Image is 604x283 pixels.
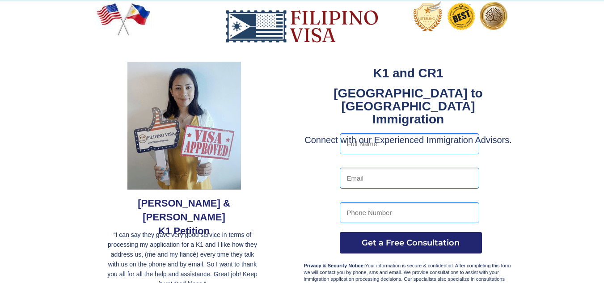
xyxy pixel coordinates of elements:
[304,135,512,145] span: Connect with our Experienced Immigration Advisors.
[373,66,443,80] strong: K1 and CR1
[340,232,482,253] button: Get a Free Consultation
[340,202,479,223] input: Phone Number
[340,238,482,248] span: Get a Free Consultation
[138,198,230,237] span: [PERSON_NAME] & [PERSON_NAME] K1 Petition
[334,86,482,126] strong: [GEOGRAPHIC_DATA] to [GEOGRAPHIC_DATA] Immigration
[340,168,479,189] input: Email
[340,133,479,154] input: Full Name
[304,263,365,268] strong: Privacy & Security Notice:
